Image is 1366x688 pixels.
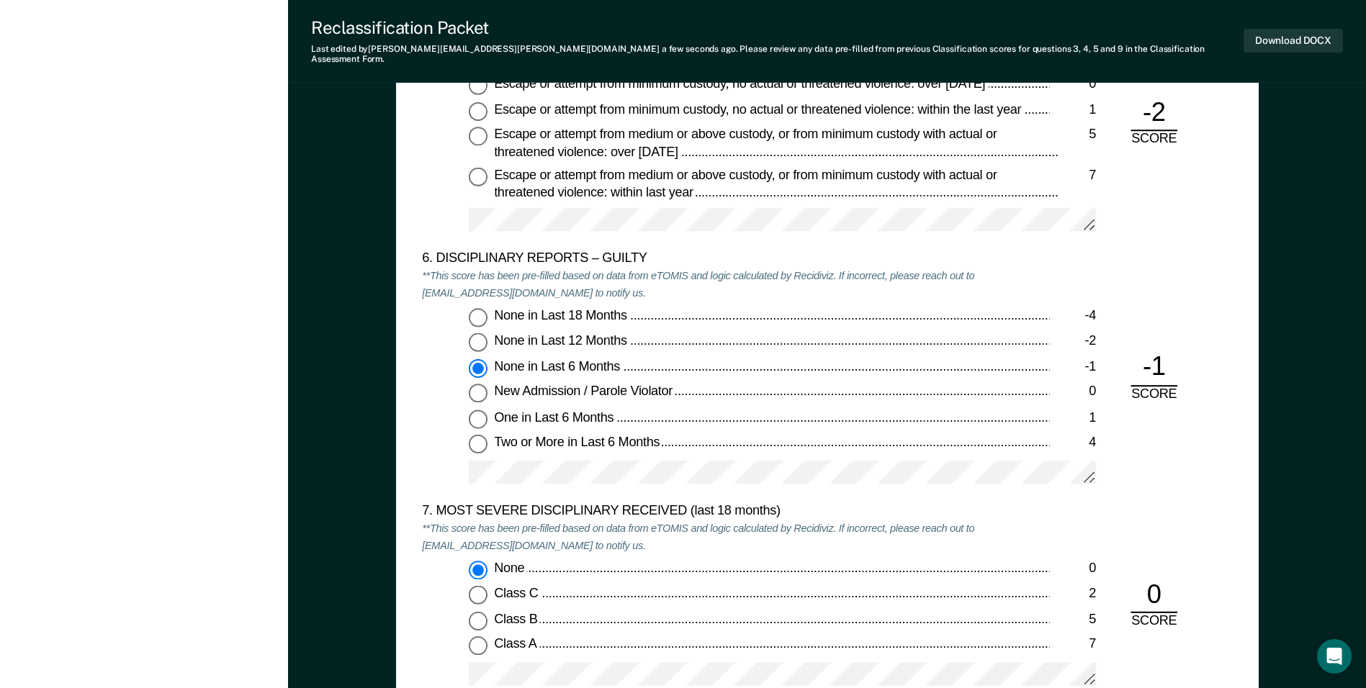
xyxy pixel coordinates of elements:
[422,522,974,552] em: **This score has been pre-filled based on data from eTOMIS and logic calculated by Recidiviz. If ...
[494,358,622,373] span: None in Last 6 Months
[1131,350,1177,386] div: -1
[1119,131,1189,148] div: SCORE
[469,101,487,120] input: Escape or attempt from minimum custody, no actual or threatened violence: within the last year1
[469,127,487,145] input: Escape or attempt from medium or above custody, or from minimum custody with actual or threatened...
[1049,76,1096,94] div: 0
[469,308,487,327] input: None in Last 18 Months-4
[1059,167,1095,184] div: 7
[311,44,1244,65] div: Last edited by [PERSON_NAME][EMAIL_ADDRESS][PERSON_NAME][DOMAIN_NAME] . Please review any data pr...
[1317,639,1352,674] div: Open Intercom Messenger
[1049,612,1096,629] div: 5
[1049,384,1096,402] div: 0
[469,76,487,95] input: Escape or attempt from minimum custody, no actual or threatened violence: over [DATE]0
[311,17,1244,38] div: Reclassification Packet
[494,384,675,399] span: New Admission / Parole Violator
[469,409,487,428] input: One in Last 6 Months1
[662,44,736,54] span: a few seconds ago
[494,435,662,449] span: Two or More in Last 6 Months
[1049,333,1096,350] div: -2
[1244,29,1343,53] button: Download DOCX
[1119,386,1189,403] div: SCORE
[494,586,541,600] span: Class C
[469,435,487,453] input: Two or More in Last 6 Months4
[1049,435,1096,452] div: 4
[422,503,1049,520] div: 7. MOST SEVERE DISCIPLINARY RECEIVED (last 18 months)
[494,127,997,158] span: Escape or attempt from medium or above custody, or from minimum custody with actual or threatened...
[422,269,974,299] em: **This score has been pre-filled based on data from eTOMIS and logic calculated by Recidiviz. If ...
[1049,409,1096,427] div: 1
[1049,637,1096,654] div: 7
[494,637,539,651] span: Class A
[469,384,487,403] input: New Admission / Parole Violator0
[469,333,487,352] input: None in Last 12 Months-2
[494,308,629,322] span: None in Last 18 Months
[494,167,997,199] span: Escape or attempt from medium or above custody, or from minimum custody with actual or threatened...
[494,612,540,626] span: Class B
[1049,561,1096,578] div: 0
[469,612,487,630] input: Class B5
[1049,308,1096,325] div: -4
[469,561,487,579] input: None0
[494,333,629,348] span: None in Last 12 Months
[1119,613,1189,630] div: SCORE
[1131,96,1177,131] div: -2
[422,250,1049,268] div: 6. DISCIPLINARY REPORTS – GUILTY
[494,76,988,91] span: Escape or attempt from minimum custody, no actual or threatened violence: over [DATE]
[469,637,487,656] input: Class A7
[494,561,527,575] span: None
[1058,127,1096,144] div: 5
[469,167,487,186] input: Escape or attempt from medium or above custody, or from minimum custody with actual or threatened...
[1049,586,1096,603] div: 2
[1131,578,1177,613] div: 0
[469,586,487,605] input: Class C2
[469,358,487,377] input: None in Last 6 Months-1
[494,409,616,424] span: One in Last 6 Months
[1049,101,1096,119] div: 1
[494,101,1024,116] span: Escape or attempt from minimum custody, no actual or threatened violence: within the last year
[1049,358,1096,376] div: -1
